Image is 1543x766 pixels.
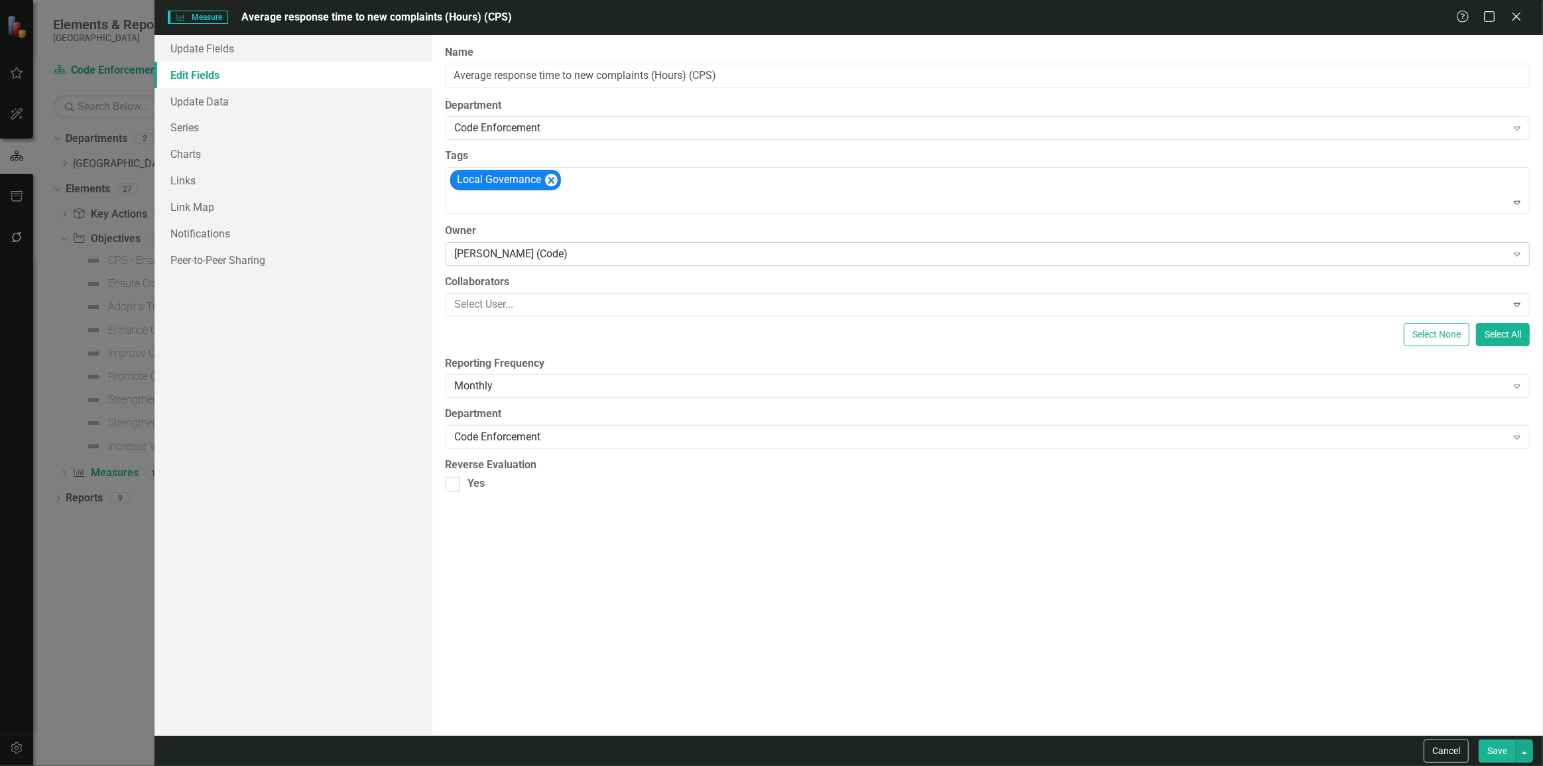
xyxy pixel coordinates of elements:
[446,98,1530,113] label: Department
[446,149,1530,164] label: Tags
[545,174,558,186] div: Remove [object Object]
[455,430,1507,445] div: Code Enforcement
[446,407,1530,422] label: Department
[455,246,1507,261] div: [PERSON_NAME] (Code)
[458,173,542,186] span: Local Governance
[154,167,432,194] a: Links
[154,35,432,62] a: Update Fields
[1476,323,1530,346] button: Select All
[1479,739,1516,763] button: Save
[455,121,1507,136] div: Code Enforcement
[241,11,512,23] span: Average response time to new complaints (Hours) (CPS)
[168,11,228,24] span: Measure
[468,476,485,491] div: Yes
[154,114,432,141] a: Series
[1424,739,1469,763] button: Cancel
[154,247,432,273] a: Peer-to-Peer Sharing
[154,62,432,88] a: Edit Fields
[446,275,1530,290] label: Collaborators
[154,220,432,247] a: Notifications
[154,141,432,167] a: Charts
[154,194,432,220] a: Link Map
[446,458,1530,473] label: Reverse Evaluation
[446,45,1530,60] label: Name
[1404,323,1469,346] button: Select None
[446,64,1530,88] input: Measure Name
[446,223,1530,239] label: Owner
[455,379,1507,394] div: Monthly
[446,356,1530,371] label: Reporting Frequency
[154,88,432,115] a: Update Data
